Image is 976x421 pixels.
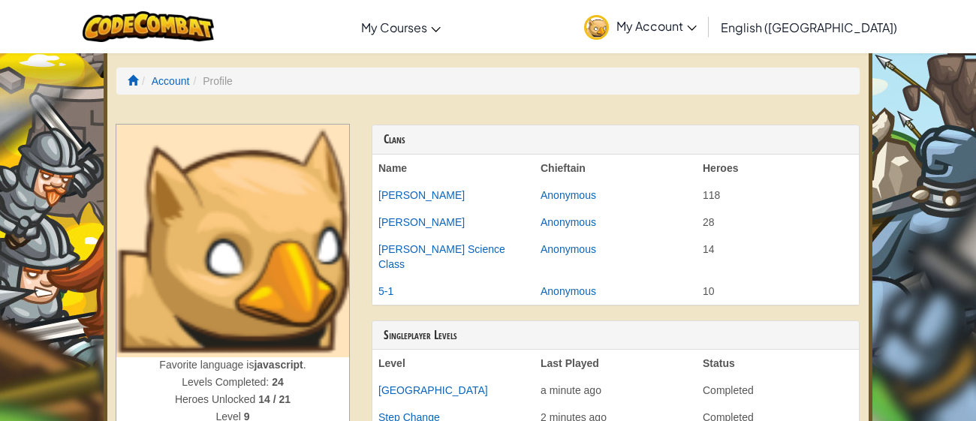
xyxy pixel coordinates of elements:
[697,278,859,305] td: 10
[697,377,859,404] td: Completed
[83,11,214,42] img: CodeCombat logo
[697,209,859,236] td: 28
[535,155,697,182] th: Chieftain
[577,3,704,50] a: My Account
[721,20,897,35] span: English ([GEOGRAPHIC_DATA])
[697,182,859,209] td: 118
[541,243,596,255] a: Anonymous
[354,7,448,47] a: My Courses
[258,393,291,405] strong: 14 / 21
[272,376,284,388] strong: 24
[697,350,859,377] th: Status
[372,350,535,377] th: Level
[159,359,254,371] span: Favorite language is
[541,285,596,297] a: Anonymous
[152,75,190,87] a: Account
[713,7,905,47] a: English ([GEOGRAPHIC_DATA])
[378,243,505,270] a: [PERSON_NAME] Science Class
[303,359,306,371] span: .
[384,133,848,146] h3: Clans
[189,74,232,89] li: Profile
[697,155,859,182] th: Heroes
[175,393,258,405] span: Heroes Unlocked
[535,377,697,404] td: a minute ago
[254,359,303,371] strong: javascript
[535,350,697,377] th: Last Played
[584,15,609,40] img: avatar
[697,236,859,278] td: 14
[378,216,465,228] a: [PERSON_NAME]
[616,18,697,34] span: My Account
[378,384,488,396] a: [GEOGRAPHIC_DATA]
[378,285,393,297] a: 5-1
[182,376,272,388] span: Levels Completed:
[361,20,427,35] span: My Courses
[378,189,465,201] a: [PERSON_NAME]
[541,216,596,228] a: Anonymous
[541,189,596,201] a: Anonymous
[384,329,848,342] h3: Singleplayer Levels
[372,155,535,182] th: Name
